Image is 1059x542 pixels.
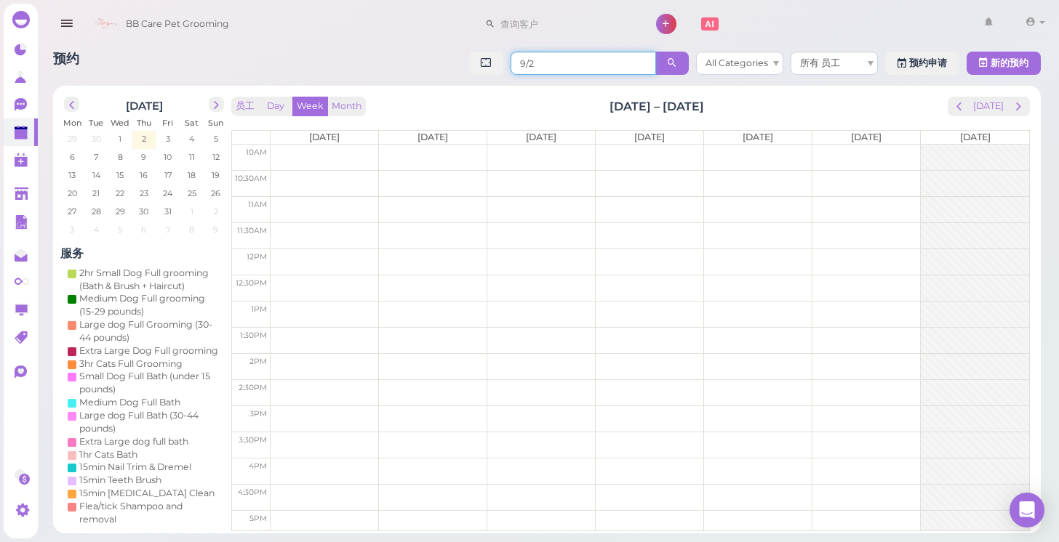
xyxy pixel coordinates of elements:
span: [DATE] [851,132,882,142]
button: prev [948,97,970,116]
span: 24 [161,187,174,200]
span: 4 [188,132,196,145]
span: Tue [89,118,103,128]
span: 30 [137,205,150,218]
span: 17 [163,169,173,182]
span: Sun [208,118,223,128]
span: 25 [186,187,198,200]
div: 2hr Small Dog Full grooming (Bath & Brush + Haircut) [79,267,220,293]
button: next [1007,97,1030,116]
button: prev [64,97,79,112]
div: Small Dog Full Bath (under 15 pounds) [79,370,220,396]
span: 4:30pm [238,488,267,497]
span: Sat [185,118,199,128]
button: [DATE] [969,97,1008,116]
span: 3pm [249,409,267,418]
input: 按记录搜索 [511,52,656,75]
a: 预约申请 [885,52,959,75]
span: 18 [186,169,197,182]
span: 2 [140,132,148,145]
span: [DATE] [417,132,448,142]
span: 12:30pm [236,278,267,288]
div: 3hr Cats Full Grooming [79,357,183,371]
div: De-shedding [79,526,138,539]
span: 12pm [247,252,267,262]
span: 4 [92,223,100,236]
span: 30 [90,132,103,145]
span: 5pm [249,514,267,523]
span: 1:30pm [240,331,267,340]
span: 2 [212,205,220,218]
div: Medium Dog Full Bath [79,396,180,409]
span: Mon [63,118,81,128]
span: 6 [140,223,148,236]
span: 8 [116,150,124,163]
div: Large dog Full Grooming (30-44 pounds) [79,318,220,344]
span: 13 [67,169,77,182]
button: Month [327,97,366,116]
button: Week [292,97,328,116]
span: 3:30pm [239,435,267,445]
span: 11:30am [237,226,267,235]
button: 新的预约 [967,52,1041,75]
span: 16 [138,169,149,182]
span: 1 [117,132,123,145]
span: 9 [140,150,148,163]
span: Fri [162,118,173,128]
span: 27 [66,205,78,218]
div: Extra Large Dog Full grooming [79,344,218,357]
span: 26 [209,187,222,200]
span: [DATE] [960,132,991,142]
span: 20 [66,187,79,200]
h4: 服务 [60,246,228,260]
span: 7 [92,150,100,163]
div: Large dog Full Bath (30-44 pounds) [79,409,220,435]
span: All Categories [706,57,768,68]
span: 新的预约 [991,57,1028,68]
span: 15 [115,169,125,182]
div: Extra Large dog full bath [79,435,188,448]
span: 29 [114,205,127,218]
span: 11am [248,200,267,209]
span: 所有 员工 [800,57,840,68]
span: 3 [68,223,76,236]
span: 31 [163,205,173,218]
span: 1 [189,205,195,218]
span: 2pm [249,357,267,366]
span: 12 [211,150,221,163]
span: 8 [188,223,196,236]
span: 4pm [249,461,267,471]
div: Flea/tick Shampoo and removal [79,500,220,526]
div: 15min Nail Trim & Dremel [79,461,191,474]
span: 5 [212,132,220,145]
span: 2:30pm [239,383,267,392]
div: 1hr Cats Bath [79,448,137,461]
div: 15min [MEDICAL_DATA] Clean [79,487,215,500]
span: 21 [91,187,101,200]
span: 预约 [53,51,79,66]
div: Open Intercom Messenger [1010,493,1044,527]
span: [DATE] [743,132,773,142]
span: 9 [212,223,220,236]
span: 10 [162,150,173,163]
button: 员工 [231,97,259,116]
span: [DATE] [309,132,340,142]
span: 11 [188,150,196,163]
h2: [DATE] – [DATE] [610,98,704,115]
span: 19 [210,169,221,182]
span: 28 [90,205,103,218]
span: BB Care Pet Grooming [126,4,229,44]
span: [DATE] [526,132,556,142]
h2: [DATE] [126,97,163,113]
span: Wed [111,118,129,128]
span: 14 [91,169,102,182]
span: 10:30am [235,174,267,183]
span: 5 [116,223,124,236]
span: 22 [114,187,126,200]
span: 6 [68,150,76,163]
div: Medium Dog Full grooming (15-29 pounds) [79,292,220,318]
span: [DATE] [634,132,665,142]
span: 29 [66,132,79,145]
span: 1pm [251,304,267,314]
span: Thu [137,118,151,128]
